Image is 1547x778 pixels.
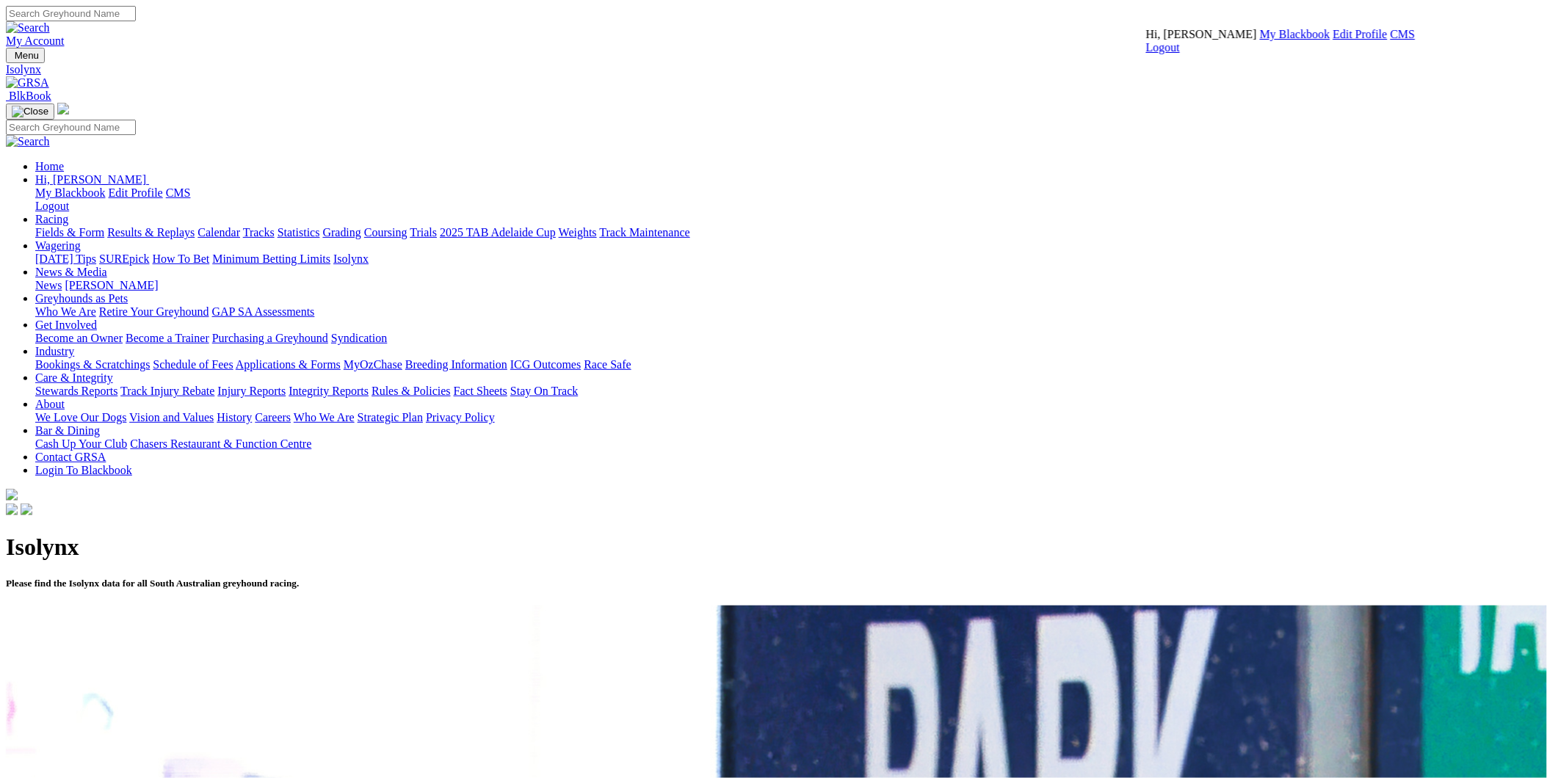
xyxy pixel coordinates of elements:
[99,252,149,265] a: SUREpick
[1146,28,1416,54] div: My Account
[35,239,81,252] a: Wagering
[120,385,214,397] a: Track Injury Rebate
[35,385,117,397] a: Stewards Reports
[35,437,127,450] a: Cash Up Your Club
[35,332,1541,345] div: Get Involved
[65,279,158,291] a: [PERSON_NAME]
[1260,28,1330,40] a: My Blackbook
[600,226,690,239] a: Track Maintenance
[35,464,132,476] a: Login To Blackbook
[212,252,330,265] a: Minimum Betting Limits
[35,200,69,212] a: Logout
[35,319,97,331] a: Get Involved
[12,106,48,117] img: Close
[6,489,18,501] img: logo-grsa-white.png
[1146,28,1257,40] span: Hi, [PERSON_NAME]
[35,226,104,239] a: Fields & Form
[153,252,210,265] a: How To Bet
[559,226,597,239] a: Weights
[358,411,423,423] a: Strategic Plan
[243,226,275,239] a: Tracks
[1333,28,1388,40] a: Edit Profile
[289,385,369,397] a: Integrity Reports
[364,226,407,239] a: Coursing
[35,252,96,265] a: [DATE] Tips
[130,437,311,450] a: Chasers Restaurant & Function Centre
[166,186,191,199] a: CMS
[6,135,50,148] img: Search
[99,305,209,318] a: Retire Your Greyhound
[35,358,150,371] a: Bookings & Scratchings
[410,226,437,239] a: Trials
[344,358,402,371] a: MyOzChase
[9,90,51,102] span: BlkBook
[333,252,369,265] a: Isolynx
[35,160,64,172] a: Home
[236,358,341,371] a: Applications & Forms
[426,411,495,423] a: Privacy Policy
[109,186,163,199] a: Edit Profile
[35,345,74,357] a: Industry
[35,226,1541,239] div: Racing
[510,358,581,371] a: ICG Outcomes
[129,411,214,423] a: Vision and Values
[35,279,1541,292] div: News & Media
[35,186,106,199] a: My Blackbook
[6,120,136,135] input: Search
[584,358,631,371] a: Race Safe
[35,173,146,186] span: Hi, [PERSON_NAME]
[6,103,54,120] button: Toggle navigation
[6,534,1541,561] h1: Isolynx
[217,411,252,423] a: History
[372,385,451,397] a: Rules & Policies
[6,21,50,34] img: Search
[35,292,128,305] a: Greyhounds as Pets
[510,385,578,397] a: Stay On Track
[15,50,39,61] span: Menu
[35,305,96,318] a: Who We Are
[198,226,240,239] a: Calendar
[35,305,1541,319] div: Greyhounds as Pets
[35,173,149,186] a: Hi, [PERSON_NAME]
[35,411,126,423] a: We Love Our Dogs
[1146,41,1180,54] a: Logout
[35,279,62,291] a: News
[35,266,107,278] a: News & Media
[35,424,100,437] a: Bar & Dining
[331,332,387,344] a: Syndication
[57,103,69,114] img: logo-grsa-white.png
[454,385,507,397] a: Fact Sheets
[35,213,68,225] a: Racing
[405,358,507,371] a: Breeding Information
[35,252,1541,266] div: Wagering
[6,90,51,102] a: BlkBook
[126,332,209,344] a: Become a Trainer
[6,34,65,47] a: My Account
[294,411,355,423] a: Who We Are
[6,63,1541,76] a: Isolynx
[35,371,113,384] a: Care & Integrity
[255,411,291,423] a: Careers
[212,305,315,318] a: GAP SA Assessments
[35,411,1541,424] div: About
[440,226,556,239] a: 2025 TAB Adelaide Cup
[153,358,233,371] a: Schedule of Fees
[21,503,32,515] img: twitter.svg
[1391,28,1416,40] a: CMS
[6,578,1541,589] h5: Please find the Isolynx data for all South Australian greyhound racing.
[6,48,45,63] button: Toggle navigation
[107,226,195,239] a: Results & Replays
[35,437,1541,451] div: Bar & Dining
[35,358,1541,371] div: Industry
[6,76,49,90] img: GRSA
[323,226,361,239] a: Grading
[217,385,286,397] a: Injury Reports
[278,226,320,239] a: Statistics
[35,398,65,410] a: About
[35,332,123,344] a: Become an Owner
[35,186,1541,213] div: Hi, [PERSON_NAME]
[212,332,328,344] a: Purchasing a Greyhound
[35,385,1541,398] div: Care & Integrity
[6,6,136,21] input: Search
